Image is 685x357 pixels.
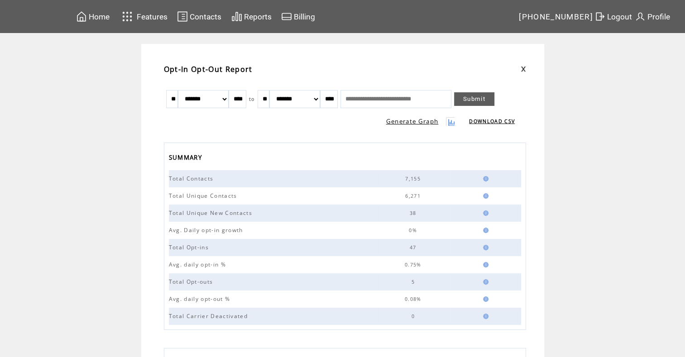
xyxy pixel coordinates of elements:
[410,244,419,251] span: 47
[244,12,272,21] span: Reports
[169,278,216,286] span: Total Opt-outs
[411,279,417,285] span: 5
[118,8,169,25] a: Features
[169,151,204,166] span: SUMMARY
[633,10,671,24] a: Profile
[169,192,240,200] span: Total Unique Contacts
[480,176,489,181] img: help.gif
[411,313,417,319] span: 0
[177,11,188,22] img: contacts.svg
[294,12,315,21] span: Billing
[405,262,424,268] span: 0.75%
[480,228,489,233] img: help.gif
[190,12,221,21] span: Contacts
[594,11,605,22] img: exit.svg
[480,262,489,267] img: help.gif
[75,10,111,24] a: Home
[480,193,489,199] img: help.gif
[480,296,489,302] img: help.gif
[454,92,494,106] a: Submit
[169,312,250,320] span: Total Carrier Deactivated
[281,11,292,22] img: creidtcard.svg
[169,295,233,303] span: Avg. daily opt-out %
[405,193,423,199] span: 6,271
[519,12,593,21] span: [PHONE_NUMBER]
[137,12,168,21] span: Features
[169,175,216,182] span: Total Contacts
[169,243,211,251] span: Total Opt-ins
[120,9,135,24] img: features.svg
[480,314,489,319] img: help.gif
[409,227,419,233] span: 0%
[169,209,254,217] span: Total Unique New Contacts
[469,118,515,124] a: DOWNLOAD CSV
[647,12,670,21] span: Profile
[607,12,632,21] span: Logout
[480,245,489,250] img: help.gif
[480,210,489,216] img: help.gif
[89,12,110,21] span: Home
[405,296,424,302] span: 0.08%
[593,10,633,24] a: Logout
[480,279,489,285] img: help.gif
[169,226,245,234] span: Avg. Daily opt-in growth
[410,210,419,216] span: 38
[405,176,423,182] span: 7,155
[230,10,273,24] a: Reports
[249,96,255,102] span: to
[169,261,228,268] span: Avg. daily opt-in %
[280,10,316,24] a: Billing
[176,10,223,24] a: Contacts
[76,11,87,22] img: home.svg
[231,11,242,22] img: chart.svg
[164,64,253,74] span: Opt-In Opt-Out Report
[386,117,439,125] a: Generate Graph
[635,11,646,22] img: profile.svg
